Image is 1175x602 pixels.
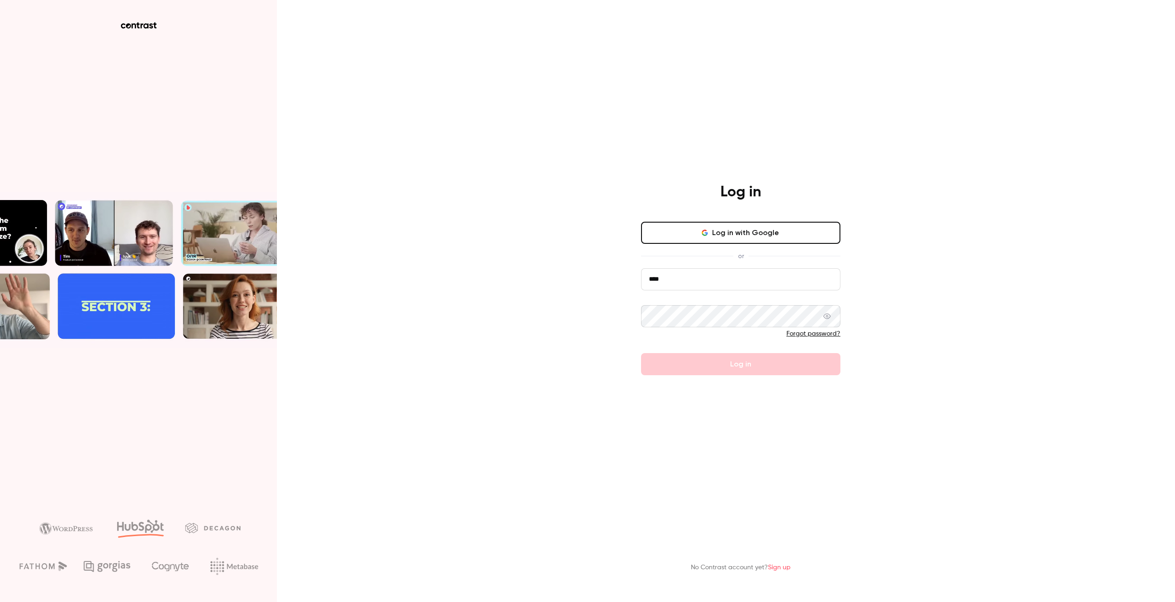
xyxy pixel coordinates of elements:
a: Sign up [768,564,791,571]
a: Forgot password? [786,331,840,337]
span: or [733,251,749,261]
button: Log in with Google [641,222,840,244]
p: No Contrast account yet? [691,563,791,572]
h4: Log in [720,183,761,201]
img: decagon [185,523,240,533]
